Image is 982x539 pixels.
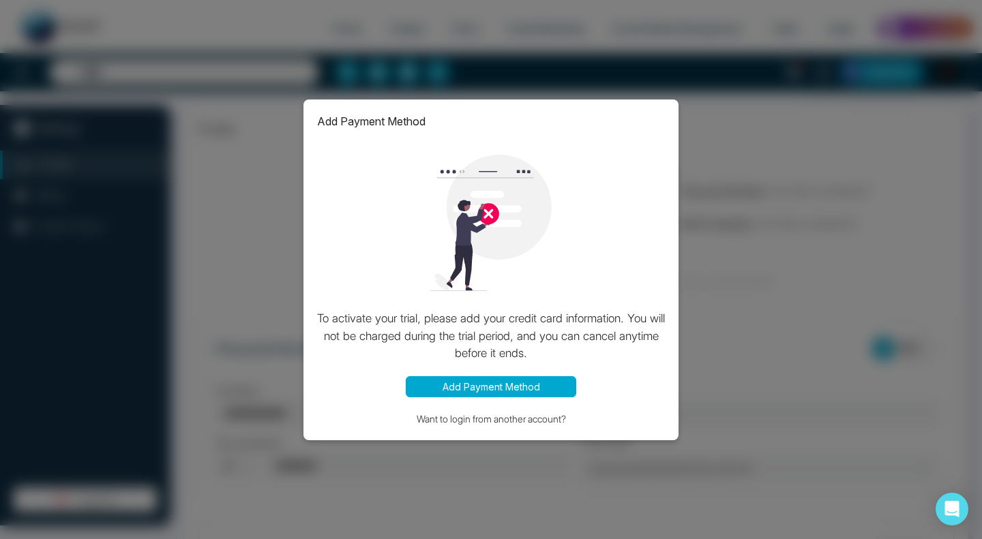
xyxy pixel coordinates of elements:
[406,376,576,397] button: Add Payment Method
[317,411,665,427] button: Want to login from another account?
[317,310,665,363] p: To activate your trial, please add your credit card information. You will not be charged during t...
[936,493,968,525] div: Open Intercom Messenger
[317,113,426,129] p: Add Payment Method
[423,155,559,291] img: loading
